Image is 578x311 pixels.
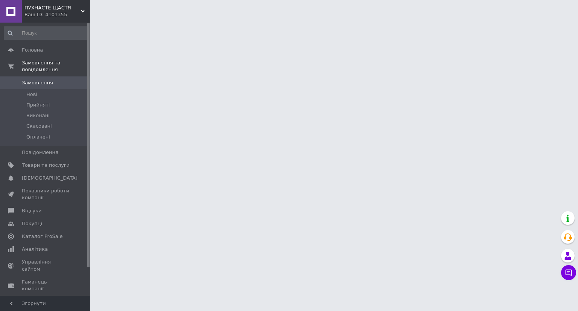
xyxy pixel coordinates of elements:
span: Замовлення та повідомлення [22,59,90,73]
span: Товари та послуги [22,162,70,169]
span: Оплачені [26,134,50,140]
span: Гаманець компанії [22,279,70,292]
span: ПУХНАСТЕ ЩАСТЯ [24,5,81,11]
input: Пошук [4,26,89,40]
span: Відгуки [22,207,41,214]
span: Головна [22,47,43,53]
span: Нові [26,91,37,98]
span: Скасовані [26,123,52,130]
span: Повідомлення [22,149,58,156]
span: Каталог ProSale [22,233,62,240]
div: Ваш ID: 4101355 [24,11,90,18]
span: Управління сайтом [22,259,70,272]
span: Прийняті [26,102,50,108]
span: Аналітика [22,246,48,253]
span: Виконані [26,112,50,119]
span: [DEMOGRAPHIC_DATA] [22,175,78,181]
button: Чат з покупцем [561,265,576,280]
span: Замовлення [22,79,53,86]
span: Покупці [22,220,42,227]
span: Показники роботи компанії [22,188,70,201]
